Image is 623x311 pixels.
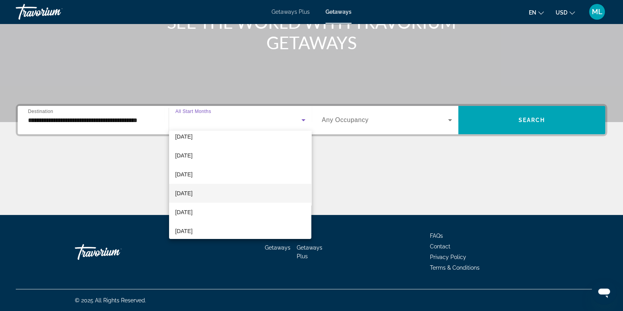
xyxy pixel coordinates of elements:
[175,170,193,179] span: [DATE]
[591,280,617,305] iframe: Button to launch messaging window
[175,151,193,160] span: [DATE]
[175,132,193,141] span: [DATE]
[175,189,193,198] span: [DATE]
[175,207,193,217] span: [DATE]
[175,226,193,236] span: [DATE]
